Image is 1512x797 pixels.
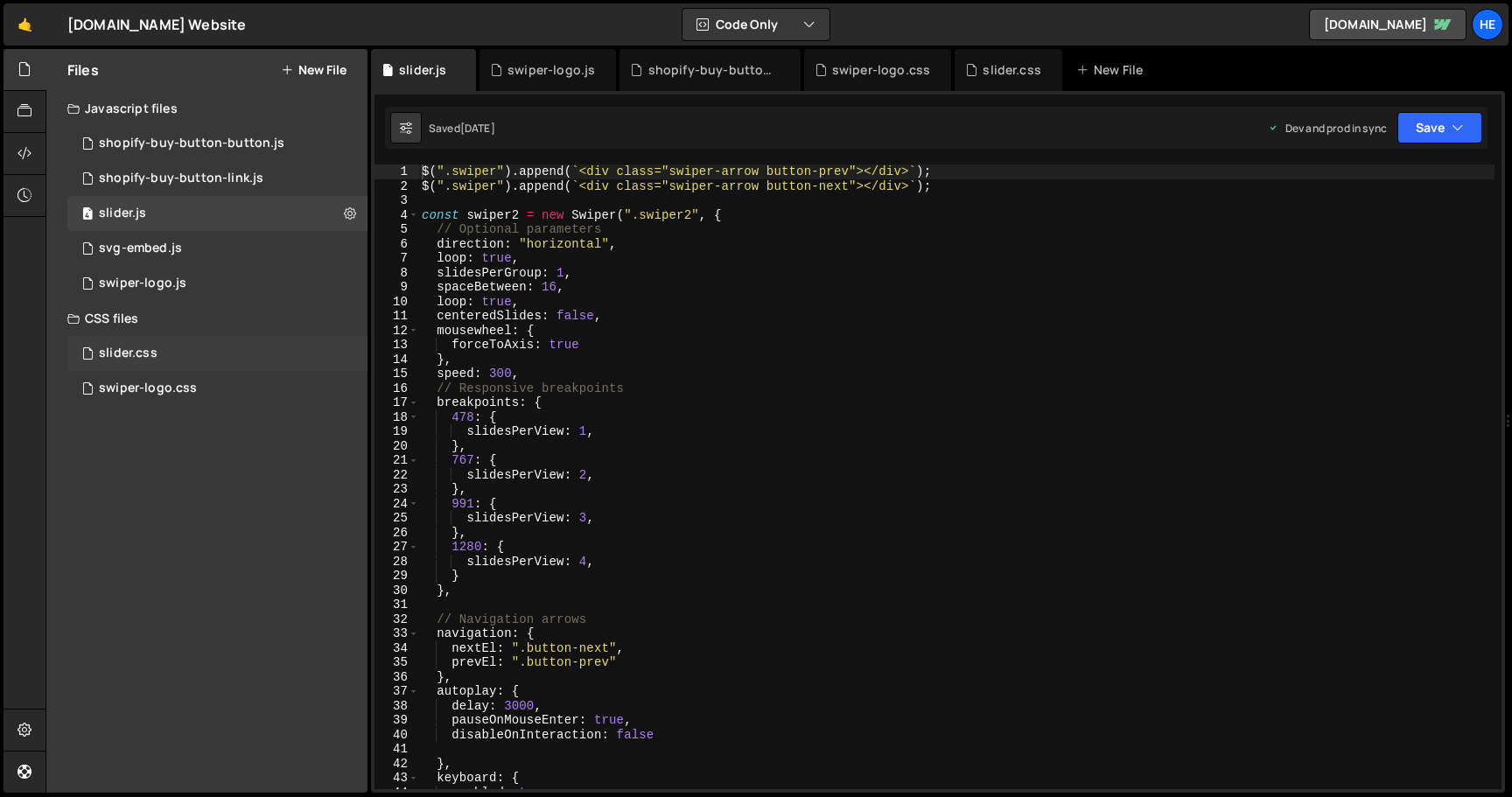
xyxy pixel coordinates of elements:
div: 17 [374,395,419,410]
div: 3 [374,193,419,208]
div: 9 [374,280,419,295]
div: 18 [374,410,419,425]
div: [DATE] [460,121,495,136]
div: 7306/28491.js [67,126,367,161]
span: 4 [82,208,93,222]
div: shopify-buy-button-button.js [648,61,780,79]
div: shopify-buy-button-button.js [99,136,284,151]
div: 20 [374,439,419,454]
div: 12 [374,324,419,339]
div: CSS files [46,301,367,336]
div: 7306/44555.js [67,266,367,301]
div: 15 [374,367,419,381]
div: 19 [374,424,419,439]
button: Code Only [682,9,829,40]
h2: Files [67,60,99,80]
div: 35 [374,655,419,670]
div: Dev and prod in sync [1268,121,1387,136]
div: 32 [374,612,419,627]
div: 42 [374,757,419,772]
div: 37 [374,684,419,699]
div: swiper-logo.js [507,61,595,79]
a: [DOMAIN_NAME] [1309,9,1466,40]
div: 39 [374,713,419,728]
div: 34 [374,641,419,656]
div: 27 [374,540,419,555]
div: 14 [374,353,419,367]
div: 41 [374,742,419,757]
div: 13 [374,338,419,353]
div: 23 [374,482,419,497]
div: [DOMAIN_NAME] Website [67,14,246,35]
div: 2 [374,179,419,194]
div: 16 [374,381,419,396]
div: 7306/44556.css [67,371,367,406]
div: slider.css [67,336,367,371]
div: swiper-logo.css [832,61,930,79]
div: shopify-buy-button-link.js [99,171,263,186]
div: 36 [374,670,419,685]
div: slider.css [983,61,1041,79]
div: 22 [374,468,419,483]
div: 24 [374,497,419,512]
div: 7306/28487.js [67,161,367,196]
div: 1 [374,164,419,179]
div: 28 [374,555,419,570]
div: 43 [374,771,419,786]
div: 26 [374,526,419,541]
div: 33 [374,626,419,641]
div: 11 [374,309,419,324]
div: New File [1076,61,1150,79]
button: New File [281,63,346,77]
div: 25 [374,511,419,526]
div: slider.js [399,61,446,79]
div: 40 [374,728,419,743]
div: 7 [374,251,419,266]
div: slider.css [99,346,157,361]
div: 21 [374,453,419,468]
div: 6 [374,237,419,252]
div: Saved [429,121,495,136]
div: 5 [374,222,419,237]
div: 8 [374,266,419,281]
div: 7306/18903.js [67,231,367,266]
div: swiper-logo.js [99,276,186,291]
a: 🤙 [3,3,46,45]
a: he [1472,9,1503,40]
div: 10 [374,295,419,310]
div: 30 [374,584,419,598]
div: 38 [374,699,419,714]
div: 31 [374,598,419,612]
div: 7306/18885.js [67,196,367,231]
div: 29 [374,569,419,584]
div: slider.js [99,206,146,221]
div: 4 [374,208,419,223]
div: swiper-logo.css [99,381,197,396]
div: Javascript files [46,91,367,126]
div: svg-embed.js [99,241,182,256]
button: Save [1397,112,1482,143]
